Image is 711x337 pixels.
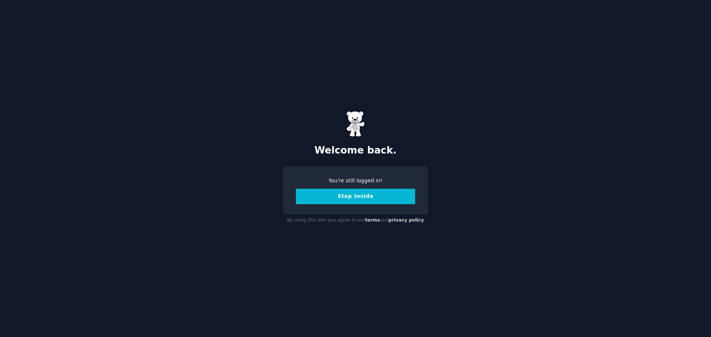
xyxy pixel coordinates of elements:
button: Step Inside [296,189,415,204]
img: Gummy Bear [346,111,365,137]
div: By using this site you agree to our and [283,215,428,226]
a: terms [365,218,380,223]
a: Step Inside [296,193,415,199]
a: privacy policy [388,218,424,223]
div: You're still logged in! [296,177,415,185]
h2: Welcome back. [283,145,428,156]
